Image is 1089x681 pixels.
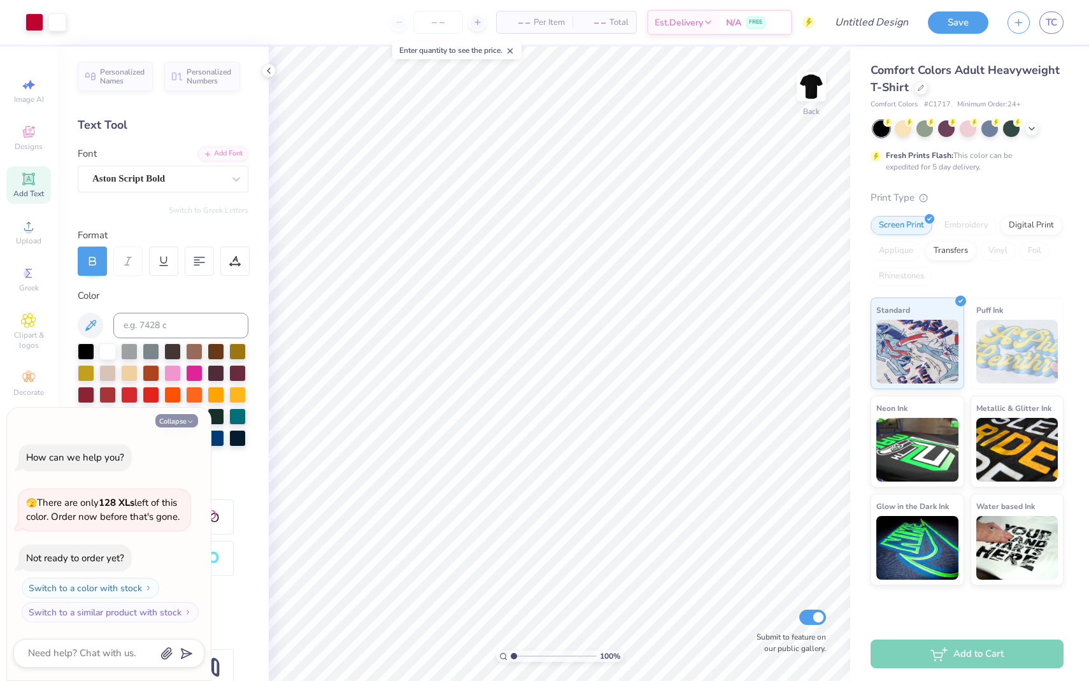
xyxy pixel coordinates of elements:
[957,99,1021,110] span: Minimum Order: 24 +
[976,401,1051,415] span: Metallic & Glitter Ink
[871,241,922,261] div: Applique
[15,141,43,152] span: Designs
[936,216,997,235] div: Embroidery
[600,650,620,662] span: 100 %
[871,62,1060,95] span: Comfort Colors Adult Heavyweight T-Shirt
[16,236,41,246] span: Upload
[876,303,910,317] span: Standard
[726,16,741,29] span: N/A
[19,283,39,293] span: Greek
[749,18,762,27] span: FREE
[1000,216,1062,235] div: Digital Print
[155,414,198,427] button: Collapse
[145,584,152,592] img: Switch to a color with stock
[886,150,1043,173] div: This color can be expedited for 5 day delivery.
[976,303,1003,317] span: Puff Ink
[184,608,192,616] img: Switch to a similar product with stock
[78,117,248,134] div: Text Tool
[580,16,606,29] span: – –
[13,387,44,398] span: Decorate
[876,418,958,482] img: Neon Ink
[976,499,1035,513] span: Water based Ink
[78,289,248,303] div: Color
[1046,15,1057,30] span: TC
[803,106,820,117] div: Back
[26,552,124,564] div: Not ready to order yet?
[26,497,37,509] span: 🫣
[169,205,248,215] button: Switch to Greek Letters
[876,499,949,513] span: Glow in the Dark Ink
[876,401,907,415] span: Neon Ink
[925,241,976,261] div: Transfers
[976,320,1058,384] img: Puff Ink
[99,496,134,509] strong: 128 XLs
[871,190,1064,205] div: Print Type
[6,330,51,350] span: Clipart & logos
[799,74,824,99] img: Back
[871,267,932,286] div: Rhinestones
[924,99,951,110] span: # C1717
[871,216,932,235] div: Screen Print
[13,189,44,199] span: Add Text
[1020,241,1050,261] div: Foil
[22,578,159,598] button: Switch to a color with stock
[825,10,918,35] input: Untitled Design
[609,16,629,29] span: Total
[26,451,124,464] div: How can we help you?
[750,631,826,654] label: Submit to feature on our public gallery.
[976,418,1058,482] img: Metallic & Glitter Ink
[187,68,232,85] span: Personalized Numbers
[1039,11,1064,34] a: TC
[928,11,988,34] button: Save
[886,150,953,161] strong: Fresh Prints Flash:
[198,147,248,161] div: Add Font
[976,516,1058,580] img: Water based Ink
[78,228,250,243] div: Format
[876,516,958,580] img: Glow in the Dark Ink
[78,147,97,161] label: Font
[392,41,522,59] div: Enter quantity to see the price.
[22,602,199,622] button: Switch to a similar product with stock
[504,16,530,29] span: – –
[413,11,463,34] input: – –
[980,241,1016,261] div: Vinyl
[655,16,703,29] span: Est. Delivery
[26,496,180,524] span: There are only left of this color. Order now before that's gone.
[534,16,565,29] span: Per Item
[14,94,44,104] span: Image AI
[876,320,958,384] img: Standard
[113,313,248,338] input: e.g. 7428 c
[871,99,918,110] span: Comfort Colors
[100,68,145,85] span: Personalized Names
